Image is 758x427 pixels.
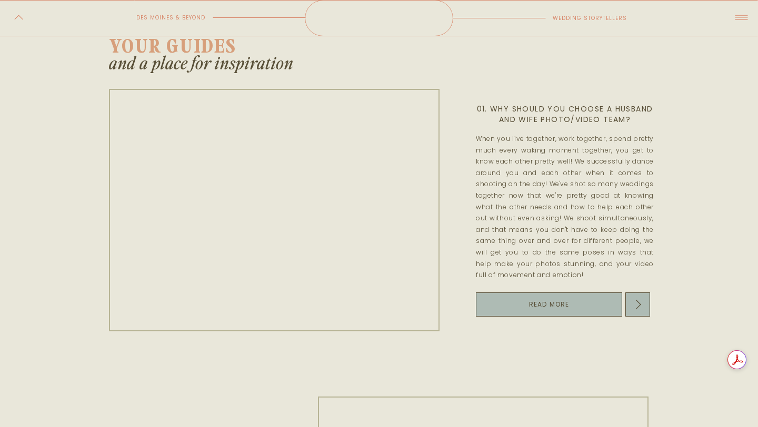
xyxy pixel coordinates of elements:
p: When you live together, work together, spend pretty much every waking moment together, you get to... [476,133,654,279]
h1: your guides [109,33,253,53]
h1: 01. Why Should You Choose A Husband and Wife Photo/Video Team? [476,104,654,126]
p: des moines & beyond [107,13,205,23]
p: wedding storytellers [553,13,643,24]
a: read more [488,300,610,309]
h1: and a place for inspiration [109,53,294,74]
